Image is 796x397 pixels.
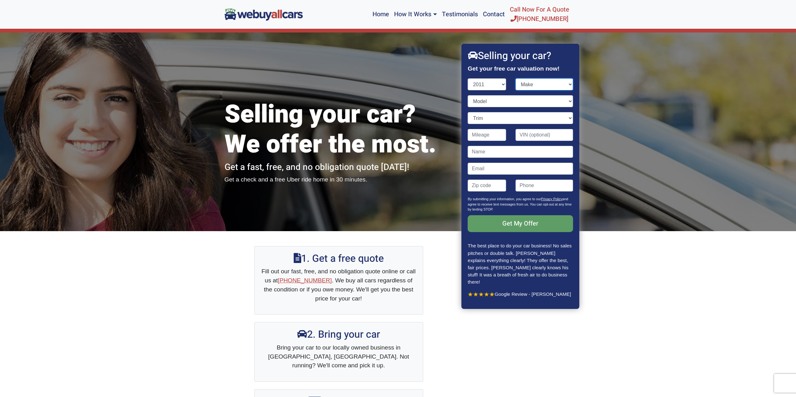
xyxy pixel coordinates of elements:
input: VIN (optional) [515,129,573,141]
p: Get a check and a free Uber ride home in 30 minutes. [225,175,453,184]
input: Get My Offer [468,215,573,232]
form: Contact form [468,78,573,242]
h2: Get a fast, free, and no obligation quote [DATE]! [225,162,453,173]
strong: Get your free car valuation now! [468,65,560,72]
h1: Selling your car? We offer the most. [225,100,453,160]
input: Zip code [468,180,506,191]
p: Bring your car to our locally owned business in [GEOGRAPHIC_DATA], [GEOGRAPHIC_DATA]. Not running... [261,343,417,370]
a: Privacy Policy [541,197,562,201]
p: The best place to do your car business! No sales pitches or double talk. [PERSON_NAME] explains e... [468,242,573,285]
img: We Buy All Cars in NJ logo [225,8,303,20]
h2: Selling your car? [468,50,573,62]
h2: 1. Get a free quote [261,253,417,265]
p: Fill out our fast, free, and no obligation quote online or call us at . We buy all cars regardles... [261,267,417,303]
a: How It Works [392,2,439,26]
a: [PHONE_NUMBER] [278,277,332,284]
p: Google Review - [PERSON_NAME] [468,290,573,298]
input: Mileage [468,129,506,141]
h2: 2. Bring your car [261,329,417,340]
p: By submitting your information, you agree to our and agree to receive text messages from us. You ... [468,196,573,215]
a: Testimonials [439,2,480,26]
a: Contact [480,2,507,26]
input: Name [468,146,573,158]
input: Email [468,163,573,175]
input: Phone [515,180,573,191]
a: Home [370,2,392,26]
a: Call Now For A Quote[PHONE_NUMBER] [507,2,572,26]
